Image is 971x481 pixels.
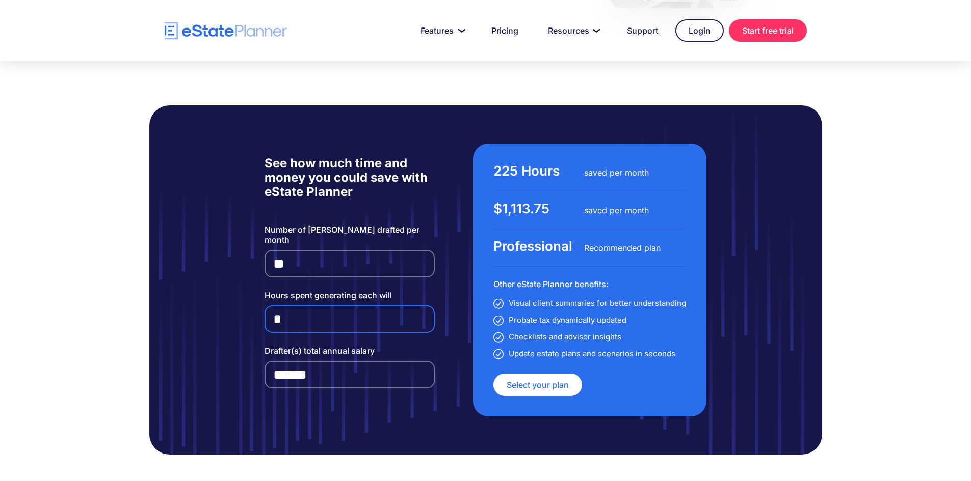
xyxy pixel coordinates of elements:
[493,239,584,253] div: Professional
[265,224,435,245] label: Number of [PERSON_NAME] drafted per month
[536,20,610,41] a: Resources
[479,20,531,41] a: Pricing
[408,20,474,41] a: Features
[265,346,435,356] label: Drafter(s) total annual salary
[493,164,584,178] div: 225 Hours
[165,22,287,40] a: home
[493,202,584,216] div: $1,113.75
[729,19,807,42] a: Start free trial
[584,241,675,255] div: Recommended plan
[615,20,670,41] a: Support
[265,156,435,199] h5: See how much time and money you could save with eState Planner
[675,19,724,42] a: Login
[584,203,675,217] div: saved per month
[493,374,582,396] a: Select your plan
[265,290,435,300] label: Hours spent generating each will
[265,224,435,388] form: Email Form
[584,165,675,180] div: saved per month
[493,347,686,361] li: Update estate plans and scenarios in seconds
[493,330,686,344] li: Checklists and advisor insights
[493,313,686,327] li: Probate tax dynamically updated
[493,277,686,291] h6: Other eState Planner benefits:
[493,296,686,310] li: Visual client summaries for better understanding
